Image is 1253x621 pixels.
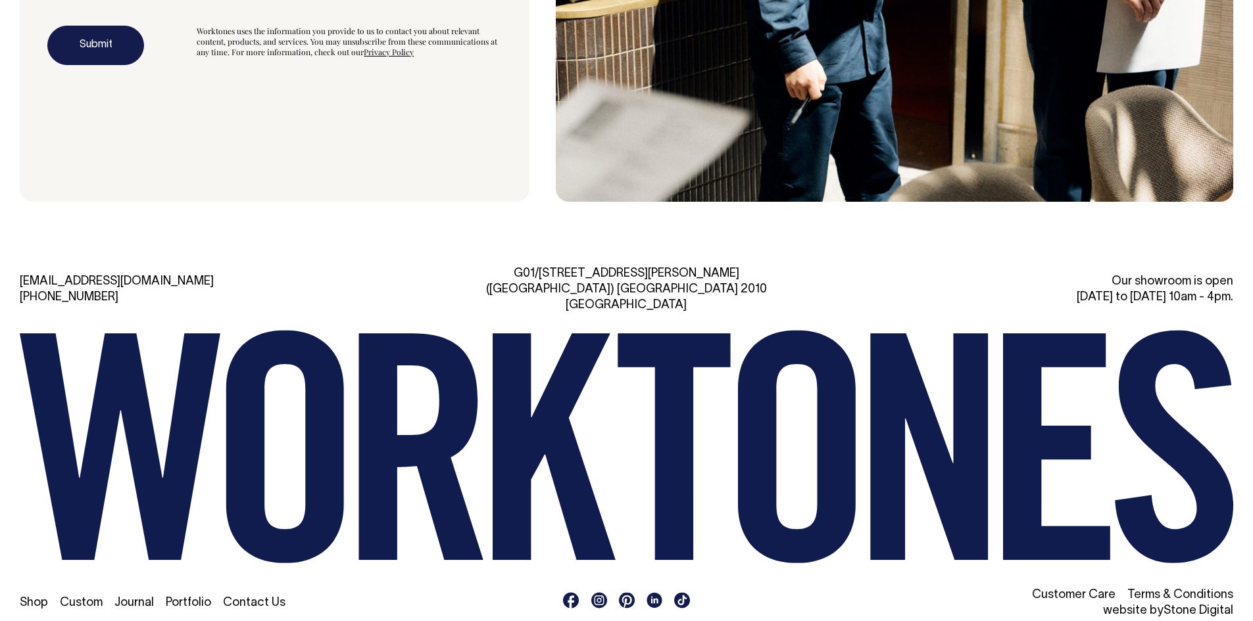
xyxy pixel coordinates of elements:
[842,274,1233,306] div: Our showroom is open [DATE] to [DATE] 10am - 4pm.
[20,276,214,287] a: [EMAIL_ADDRESS][DOMAIN_NAME]
[20,292,118,303] a: [PHONE_NUMBER]
[1164,605,1233,616] a: Stone Digital
[1032,589,1116,601] a: Customer Care
[1127,589,1233,601] a: Terms & Conditions
[223,597,285,609] a: Contact Us
[47,26,144,65] button: Submit
[20,597,48,609] a: Shop
[166,597,211,609] a: Portfolio
[60,597,103,609] a: Custom
[842,603,1233,619] li: website by
[364,47,414,57] a: Privacy Policy
[431,266,822,313] div: G01/[STREET_ADDRESS][PERSON_NAME] ([GEOGRAPHIC_DATA]) [GEOGRAPHIC_DATA] 2010 [GEOGRAPHIC_DATA]
[114,597,154,609] a: Journal
[197,26,502,65] div: Worktones uses the information you provide to us to contact you about relevant content, products,...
